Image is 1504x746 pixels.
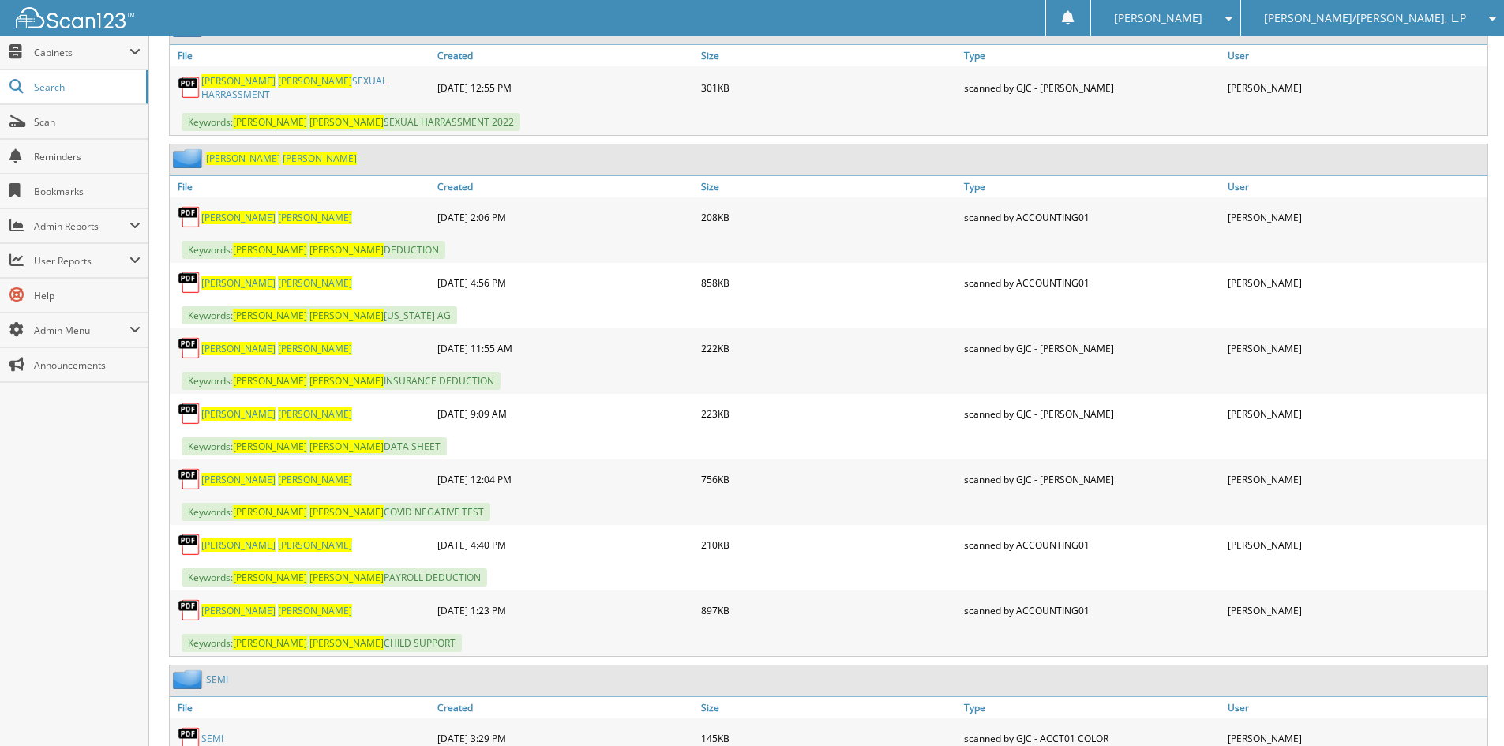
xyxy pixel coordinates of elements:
[309,505,384,519] span: [PERSON_NAME]
[16,7,134,28] img: scan123-logo-white.svg
[278,473,352,486] span: [PERSON_NAME]
[960,267,1224,298] div: scanned by ACCOUNTING01
[697,201,961,233] div: 208KB
[178,76,201,99] img: PDF.png
[278,276,352,290] span: [PERSON_NAME]
[233,309,307,322] span: [PERSON_NAME]
[233,636,307,650] span: [PERSON_NAME]
[433,201,697,233] div: [DATE] 2:06 PM
[34,324,129,337] span: Admin Menu
[34,254,129,268] span: User Reports
[182,568,487,587] span: Keywords: PAYROLL DEDUCTION
[206,152,280,165] span: [PERSON_NAME]
[1224,45,1487,66] a: User
[173,148,206,168] img: folder2.png
[309,374,384,388] span: [PERSON_NAME]
[1264,13,1466,23] span: [PERSON_NAME]/[PERSON_NAME], L.P
[182,437,447,455] span: Keywords: DATA SHEET
[697,45,961,66] a: Size
[960,398,1224,429] div: scanned by GJC - [PERSON_NAME]
[697,398,961,429] div: 223KB
[34,81,138,94] span: Search
[182,113,520,131] span: Keywords: SEXUAL HARRASSMENT 2022
[233,571,307,584] span: [PERSON_NAME]
[233,505,307,519] span: [PERSON_NAME]
[697,463,961,495] div: 756KB
[201,407,276,421] span: [PERSON_NAME]
[34,150,141,163] span: Reminders
[697,176,961,197] a: Size
[34,289,141,302] span: Help
[960,529,1224,560] div: scanned by ACCOUNTING01
[309,115,384,129] span: [PERSON_NAME]
[697,332,961,364] div: 222KB
[1114,13,1202,23] span: [PERSON_NAME]
[960,176,1224,197] a: Type
[309,440,384,453] span: [PERSON_NAME]
[1224,267,1487,298] div: [PERSON_NAME]
[433,463,697,495] div: [DATE] 12:04 PM
[201,538,276,552] span: [PERSON_NAME]
[34,219,129,233] span: Admin Reports
[34,46,129,59] span: Cabinets
[1224,201,1487,233] div: [PERSON_NAME]
[278,74,352,88] span: [PERSON_NAME]
[960,697,1224,718] a: Type
[433,594,697,626] div: [DATE] 1:23 PM
[34,115,141,129] span: Scan
[201,732,223,745] a: SEMI
[233,115,307,129] span: [PERSON_NAME]
[182,241,445,259] span: Keywords: DEDUCTION
[178,533,201,557] img: PDF.png
[1425,670,1504,746] iframe: Chat Widget
[1224,332,1487,364] div: [PERSON_NAME]
[278,342,352,355] span: [PERSON_NAME]
[960,70,1224,105] div: scanned by GJC - [PERSON_NAME]
[309,309,384,322] span: [PERSON_NAME]
[309,243,384,257] span: [PERSON_NAME]
[1224,529,1487,560] div: [PERSON_NAME]
[960,594,1224,626] div: scanned by ACCOUNTING01
[278,211,352,224] span: [PERSON_NAME]
[201,604,276,617] span: [PERSON_NAME]
[201,342,276,355] span: [PERSON_NAME]
[309,571,384,584] span: [PERSON_NAME]
[960,332,1224,364] div: scanned by GJC - [PERSON_NAME]
[233,374,307,388] span: [PERSON_NAME]
[1224,697,1487,718] a: User
[697,70,961,105] div: 301KB
[201,473,352,486] a: [PERSON_NAME] [PERSON_NAME]
[170,697,433,718] a: File
[206,152,357,165] a: [PERSON_NAME] [PERSON_NAME]
[206,673,228,686] a: SEMI
[173,669,206,689] img: folder2.png
[201,407,352,421] a: [PERSON_NAME] [PERSON_NAME]
[178,467,201,491] img: PDF.png
[1224,398,1487,429] div: [PERSON_NAME]
[697,267,961,298] div: 858KB
[201,276,276,290] span: [PERSON_NAME]
[433,45,697,66] a: Created
[960,201,1224,233] div: scanned by ACCOUNTING01
[433,332,697,364] div: [DATE] 11:55 AM
[201,538,352,552] a: [PERSON_NAME] [PERSON_NAME]
[233,243,307,257] span: [PERSON_NAME]
[201,342,352,355] a: [PERSON_NAME] [PERSON_NAME]
[433,529,697,560] div: [DATE] 4:40 PM
[34,358,141,372] span: Announcements
[960,463,1224,495] div: scanned by GJC - [PERSON_NAME]
[178,336,201,360] img: PDF.png
[201,211,276,224] span: [PERSON_NAME]
[201,211,352,224] a: [PERSON_NAME] [PERSON_NAME]
[283,152,357,165] span: [PERSON_NAME]
[170,176,433,197] a: File
[697,529,961,560] div: 210KB
[182,306,457,324] span: Keywords: [US_STATE] AG
[278,407,352,421] span: [PERSON_NAME]
[433,176,697,197] a: Created
[278,538,352,552] span: [PERSON_NAME]
[182,372,501,390] span: Keywords: INSURANCE DEDUCTION
[182,634,462,652] span: Keywords: CHILD SUPPORT
[201,473,276,486] span: [PERSON_NAME]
